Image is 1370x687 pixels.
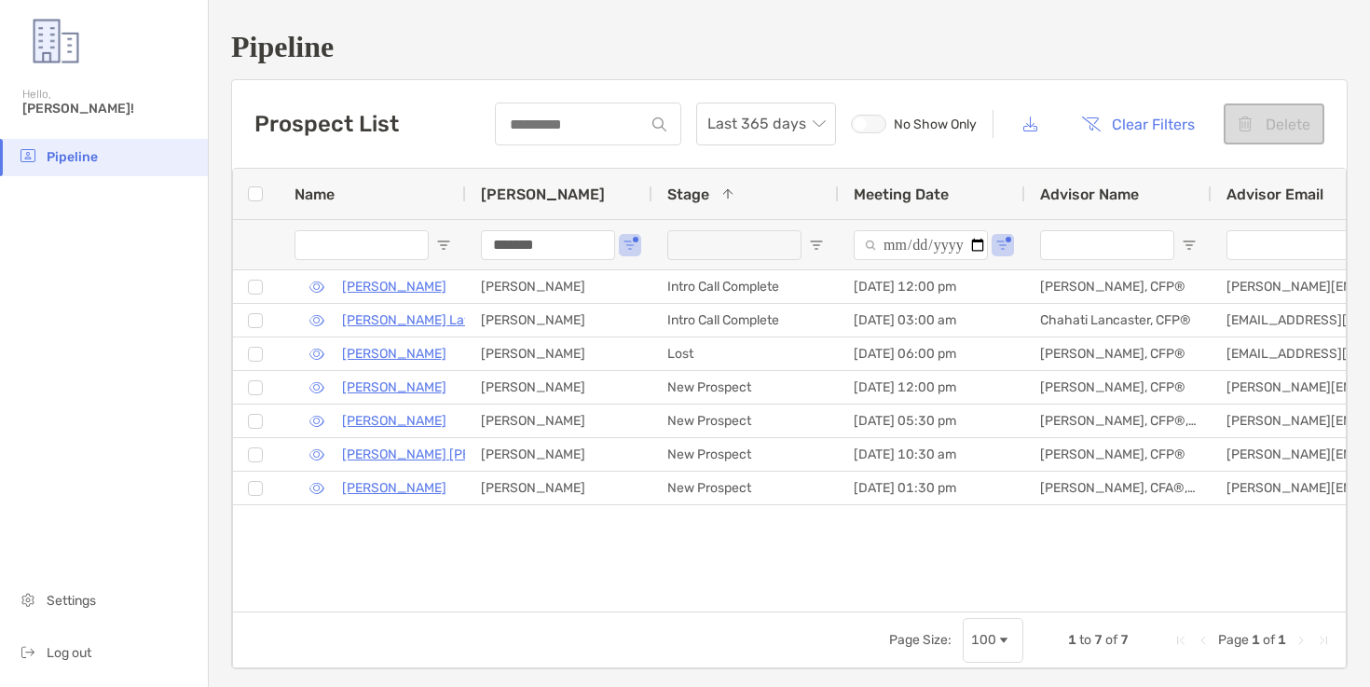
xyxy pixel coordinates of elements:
[1252,632,1260,648] span: 1
[839,438,1025,471] div: [DATE] 10:30 am
[466,438,652,471] div: [PERSON_NAME]
[466,371,652,404] div: [PERSON_NAME]
[1120,632,1129,648] span: 7
[1316,633,1331,648] div: Last Page
[295,185,335,203] span: Name
[47,593,96,609] span: Settings
[667,185,709,203] span: Stage
[481,185,605,203] span: [PERSON_NAME]
[652,337,839,370] div: Lost
[839,472,1025,504] div: [DATE] 01:30 pm
[1068,632,1076,648] span: 1
[623,238,637,253] button: Open Filter Menu
[342,409,446,433] a: [PERSON_NAME]
[1025,304,1212,337] div: Chahati Lancaster, CFP®
[466,304,652,337] div: [PERSON_NAME]
[851,115,978,133] label: No Show Only
[1226,185,1323,203] span: Advisor Email
[342,275,446,298] a: [PERSON_NAME]
[1025,405,1212,437] div: [PERSON_NAME], CFP®, CPA/PFS, CDFA
[971,632,996,648] div: 100
[839,270,1025,303] div: [DATE] 12:00 pm
[22,7,89,75] img: Zoe Logo
[1105,632,1117,648] span: of
[17,144,39,167] img: pipeline icon
[17,640,39,663] img: logout icon
[1094,632,1103,648] span: 7
[1196,633,1211,648] div: Previous Page
[652,472,839,504] div: New Prospect
[466,270,652,303] div: [PERSON_NAME]
[1278,632,1286,648] span: 1
[1067,103,1209,144] button: Clear Filters
[295,230,429,260] input: Name Filter Input
[481,230,615,260] input: Booker Filter Input
[1218,632,1249,648] span: Page
[231,30,1348,64] h1: Pipeline
[47,149,98,165] span: Pipeline
[963,618,1023,663] div: Page Size
[1025,337,1212,370] div: [PERSON_NAME], CFP®
[17,588,39,611] img: settings icon
[1025,472,1212,504] div: [PERSON_NAME], CFA®, CEPA®
[1025,438,1212,471] div: [PERSON_NAME], CFP®
[1079,632,1091,648] span: to
[466,405,652,437] div: [PERSON_NAME]
[889,632,952,648] div: Page Size:
[1263,632,1275,648] span: of
[995,238,1010,253] button: Open Filter Menu
[1040,185,1139,203] span: Advisor Name
[1173,633,1188,648] div: First Page
[1025,270,1212,303] div: [PERSON_NAME], CFP®
[1040,230,1174,260] input: Advisor Name Filter Input
[1182,238,1197,253] button: Open Filter Menu
[652,304,839,337] div: Intro Call Complete
[1025,371,1212,404] div: [PERSON_NAME], CFP®
[254,111,399,137] h3: Prospect List
[809,238,824,253] button: Open Filter Menu
[652,405,839,437] div: New Prospect
[342,342,446,365] a: [PERSON_NAME]
[342,309,474,332] a: [PERSON_NAME] Law
[22,101,197,117] span: [PERSON_NAME]!
[707,103,825,144] span: Last 365 days
[652,117,666,131] img: input icon
[436,238,451,253] button: Open Filter Menu
[1294,633,1308,648] div: Next Page
[839,371,1025,404] div: [DATE] 12:00 pm
[47,645,91,661] span: Log out
[342,376,446,399] a: [PERSON_NAME]
[652,438,839,471] div: New Prospect
[839,405,1025,437] div: [DATE] 05:30 pm
[342,443,554,466] a: [PERSON_NAME] [PERSON_NAME]
[652,270,839,303] div: Intro Call Complete
[854,185,949,203] span: Meeting Date
[466,337,652,370] div: [PERSON_NAME]
[839,304,1025,337] div: [DATE] 03:00 am
[839,337,1025,370] div: [DATE] 06:00 pm
[652,371,839,404] div: New Prospect
[342,476,446,500] a: [PERSON_NAME]
[466,472,652,504] div: [PERSON_NAME]
[854,230,988,260] input: Meeting Date Filter Input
